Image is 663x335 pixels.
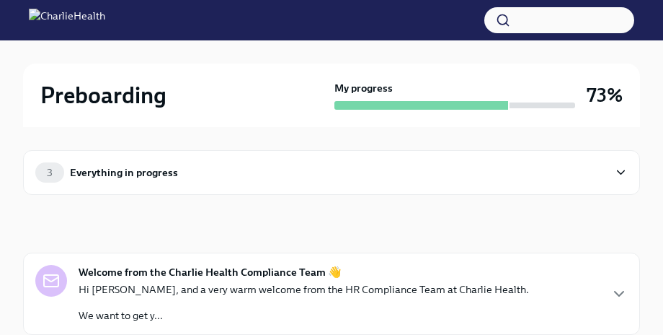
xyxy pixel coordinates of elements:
strong: Welcome from the Charlie Health Compliance Team 👋 [79,265,342,279]
h3: 73% [587,82,623,108]
div: Everything in progress [70,165,178,180]
img: CharlieHealth [29,9,105,32]
p: Hi [PERSON_NAME], and a very warm welcome from the HR Compliance Team at Charlie Health. [79,282,529,297]
h2: Preboarding [40,81,166,110]
strong: My progress [334,81,393,95]
div: In progress [23,224,86,241]
span: 3 [38,167,61,178]
p: We want to get y... [79,308,529,323]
